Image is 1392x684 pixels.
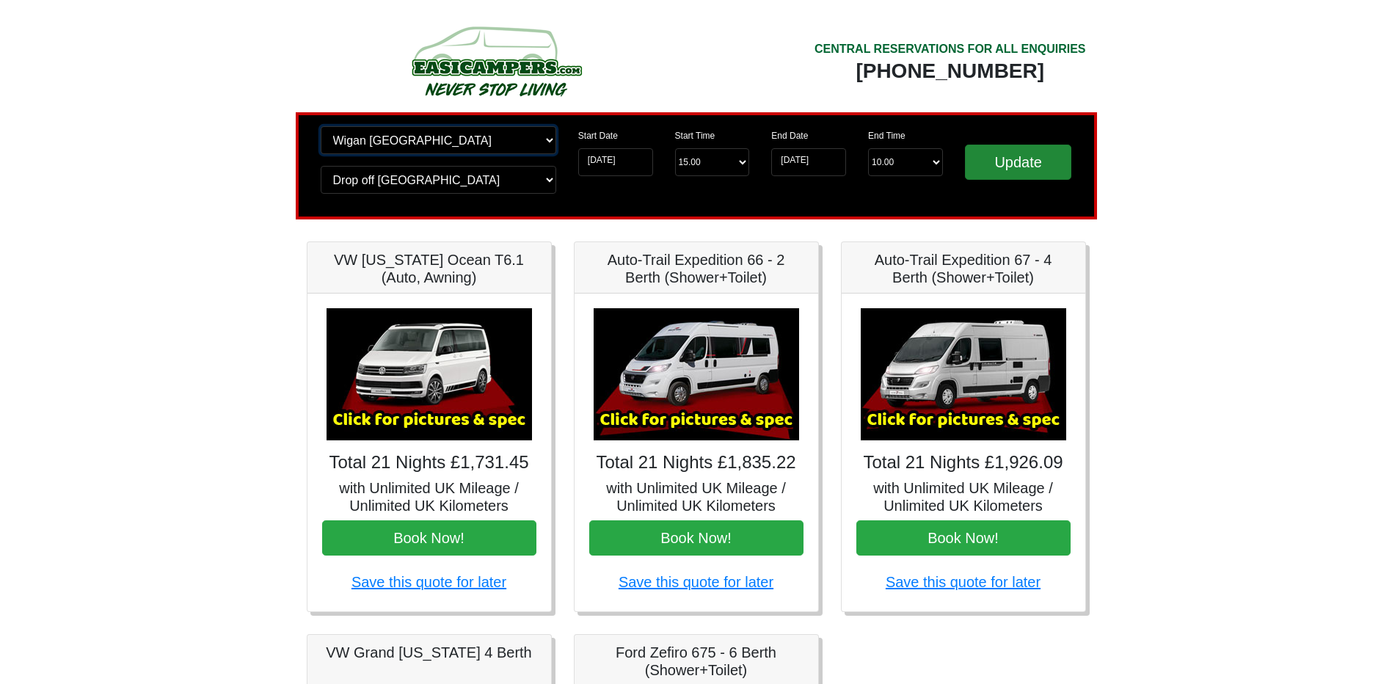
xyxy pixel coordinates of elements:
[594,308,799,440] img: Auto-Trail Expedition 66 - 2 Berth (Shower+Toilet)
[322,251,536,286] h5: VW [US_STATE] Ocean T6.1 (Auto, Awning)
[322,644,536,661] h5: VW Grand [US_STATE] 4 Berth
[589,251,804,286] h5: Auto-Trail Expedition 66 - 2 Berth (Shower+Toilet)
[868,129,905,142] label: End Time
[327,308,532,440] img: VW California Ocean T6.1 (Auto, Awning)
[322,479,536,514] h5: with Unlimited UK Mileage / Unlimited UK Kilometers
[815,58,1086,84] div: [PHONE_NUMBER]
[589,452,804,473] h4: Total 21 Nights £1,835.22
[815,40,1086,58] div: CENTRAL RESERVATIONS FOR ALL ENQUIRIES
[322,520,536,556] button: Book Now!
[771,148,846,176] input: Return Date
[357,21,635,101] img: campers-checkout-logo.png
[856,452,1071,473] h4: Total 21 Nights £1,926.09
[351,574,506,590] a: Save this quote for later
[619,574,773,590] a: Save this quote for later
[965,145,1072,180] input: Update
[886,574,1041,590] a: Save this quote for later
[589,479,804,514] h5: with Unlimited UK Mileage / Unlimited UK Kilometers
[675,129,715,142] label: Start Time
[589,520,804,556] button: Book Now!
[856,479,1071,514] h5: with Unlimited UK Mileage / Unlimited UK Kilometers
[861,308,1066,440] img: Auto-Trail Expedition 67 - 4 Berth (Shower+Toilet)
[578,148,653,176] input: Start Date
[856,251,1071,286] h5: Auto-Trail Expedition 67 - 4 Berth (Shower+Toilet)
[771,129,808,142] label: End Date
[322,452,536,473] h4: Total 21 Nights £1,731.45
[856,520,1071,556] button: Book Now!
[578,129,618,142] label: Start Date
[589,644,804,679] h5: Ford Zefiro 675 - 6 Berth (Shower+Toilet)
